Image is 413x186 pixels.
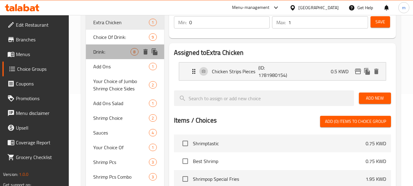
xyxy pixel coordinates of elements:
[179,137,192,150] span: Select choice
[16,36,64,43] span: Branches
[320,116,391,127] button: Add (0) items to choice group
[149,144,157,151] div: Choices
[93,158,149,166] span: Shrimp Pcs
[149,34,156,40] span: 9
[93,173,149,180] span: Shrimp Pcs Combo
[19,170,28,178] span: 1.0.0
[86,140,164,155] div: Your Choice Of1
[366,158,386,165] p: 0.75 KWD
[149,19,157,26] div: Choices
[149,174,156,180] span: 3
[16,139,64,146] span: Coverage Report
[2,150,69,165] a: Grocery Checklist
[149,145,156,150] span: 1
[149,159,156,165] span: 3
[149,64,156,70] span: 1
[149,100,157,107] div: Choices
[86,44,164,59] div: Drink:8deleteduplicate
[16,154,64,161] span: Grocery Checklist
[93,100,149,107] span: Add Ons Salad
[93,144,149,151] span: Your Choice Of
[86,30,164,44] div: Choice Of Drink:9
[16,51,64,58] span: Menus
[16,21,64,28] span: Edit Restaurant
[93,33,149,41] span: Choice Of Drink:
[193,175,366,183] span: Shrimpop Special Fries
[93,78,149,92] span: Your Choice of Jumbo Shrimp Choice Sides
[363,67,372,76] button: duplicate
[86,15,164,30] div: Extra Chicken1
[298,4,339,11] div: [GEOGRAPHIC_DATA]
[258,64,289,79] p: (ID: 1781980154)
[86,96,164,111] div: Add Ons Salad1
[174,60,391,83] li: Expand
[174,90,354,106] input: search
[372,67,381,76] button: delete
[2,32,69,47] a: Branches
[2,62,69,76] a: Choice Groups
[16,95,64,102] span: Promotions
[93,48,131,55] span: Drink:
[16,109,64,117] span: Menu disclaimer
[149,130,156,136] span: 4
[149,81,157,89] div: Choices
[93,19,149,26] span: Extra Chicken
[149,173,157,180] div: Choices
[150,47,159,56] button: duplicate
[86,111,164,125] div: Shrimp Choice2
[149,82,156,88] span: 2
[149,114,157,122] div: Choices
[212,68,259,75] p: Chicken Strips Pieces
[174,116,217,125] h2: Items / Choices
[2,76,69,91] a: Coupons
[2,17,69,32] a: Edit Restaurant
[86,74,164,96] div: Your Choice of Jumbo Shrimp Choice Sides2
[149,158,157,166] div: Choices
[2,47,69,62] a: Menus
[353,67,363,76] button: edit
[2,135,69,150] a: Coverage Report
[359,93,391,104] button: Add New
[149,63,157,70] div: Choices
[93,63,149,70] span: Add Ons
[174,48,391,57] h2: Assigned to Extra Chicken
[179,63,386,80] div: Expand
[86,169,164,184] div: Shrimp Pcs Combo3
[178,19,187,26] p: Min:
[276,19,286,26] p: Max:
[2,106,69,120] a: Menu disclaimer
[179,173,192,185] span: Select choice
[149,33,157,41] div: Choices
[2,120,69,135] a: Upsell
[16,124,64,131] span: Upsell
[375,18,385,26] span: Save
[193,158,366,165] span: Best Shrimp
[193,140,366,147] span: Shrimptastic
[17,65,64,73] span: Choice Groups
[179,155,192,168] span: Select choice
[149,20,156,25] span: 1
[86,155,164,169] div: Shrimp Pcs3
[402,4,406,11] span: m
[325,118,386,125] span: Add (0) items to choice group
[2,91,69,106] a: Promotions
[93,114,149,122] span: Shrimp Choice
[3,170,18,178] span: Version:
[366,175,386,183] p: 1.95 KWD
[93,129,149,136] span: Sauces
[16,80,64,87] span: Coupons
[331,68,353,75] p: 0.5 KWD
[131,49,138,55] span: 8
[364,94,386,102] span: Add New
[86,59,164,74] div: Add Ons1
[141,47,150,56] button: delete
[86,125,164,140] div: Sauces4
[371,16,390,28] button: Save
[149,101,156,106] span: 1
[149,129,157,136] div: Choices
[366,140,386,147] p: 0.75 KWD
[232,4,270,11] div: Menu-management
[149,115,156,121] span: 2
